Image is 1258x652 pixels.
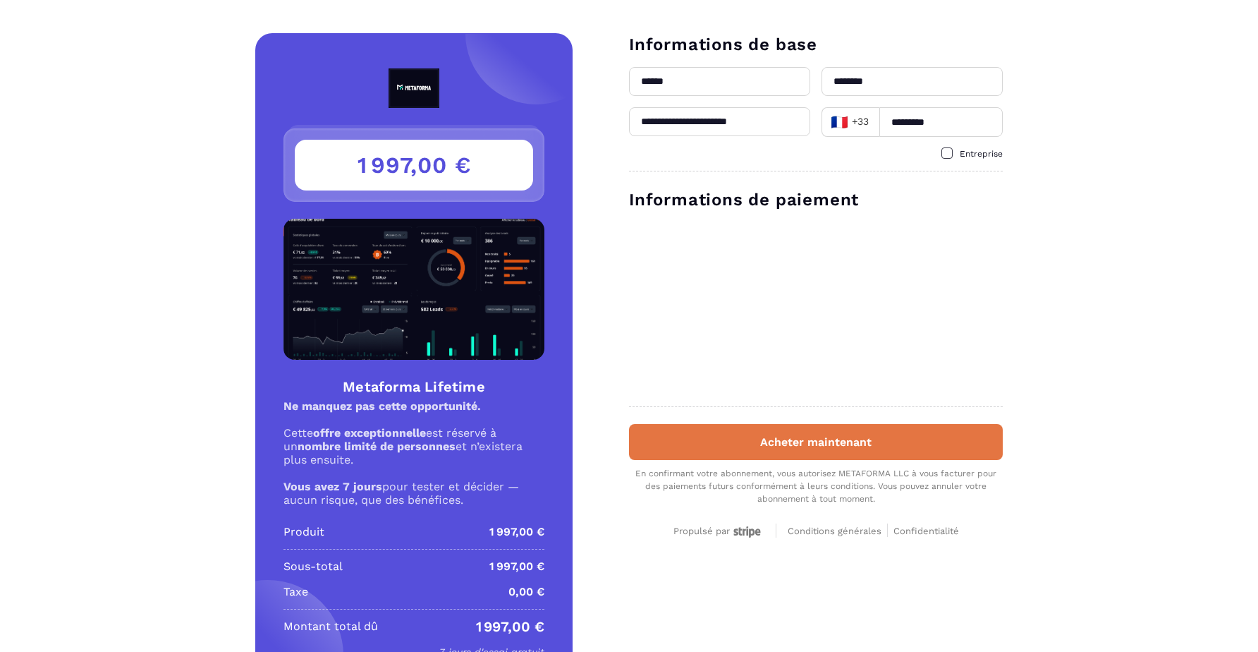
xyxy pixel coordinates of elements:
a: Confidentialité [893,524,959,537]
input: Search for option [873,111,875,133]
a: Conditions générales [788,524,888,537]
strong: offre exceptionnelle [313,426,426,440]
button: Acheter maintenant [629,424,1003,460]
h3: 1 997,00 € [295,140,533,191]
p: Cette est réservé à un et n’existera plus ensuite. [283,426,544,466]
span: Confidentialité [893,526,959,536]
p: pour tester et décider — aucun risque, que des bénéfices. [283,480,544,507]
span: 🇫🇷 [831,112,848,132]
a: Propulsé par [673,524,764,537]
iframe: Cadre de saisie sécurisé pour le paiement [626,219,1006,392]
p: 0,00 € [508,584,544,600]
p: 1 997,00 € [489,558,544,575]
div: Search for option [822,107,879,137]
h3: Informations de paiement [629,188,1003,211]
span: Entreprise [960,149,1003,159]
span: Conditions générales [788,526,881,536]
p: 1 997,00 € [489,524,544,541]
div: Propulsé par [673,526,764,538]
h4: Metaforma Lifetime [283,377,544,397]
p: Sous-total [283,558,343,575]
img: Product Image [283,219,544,360]
p: 1 997,00 € [476,618,544,635]
div: En confirmant votre abonnement, vous autorisez METAFORMA LLC à vous facturer pour des paiements f... [629,467,1003,505]
span: +33 [831,112,870,132]
strong: Ne manquez pas cette opportunité. [283,399,481,413]
p: Produit [283,524,324,541]
strong: nombre limité de personnes [298,440,456,453]
h3: Informations de base [629,33,1003,56]
strong: Vous avez 7 jours [283,480,382,493]
img: logo [356,68,472,108]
